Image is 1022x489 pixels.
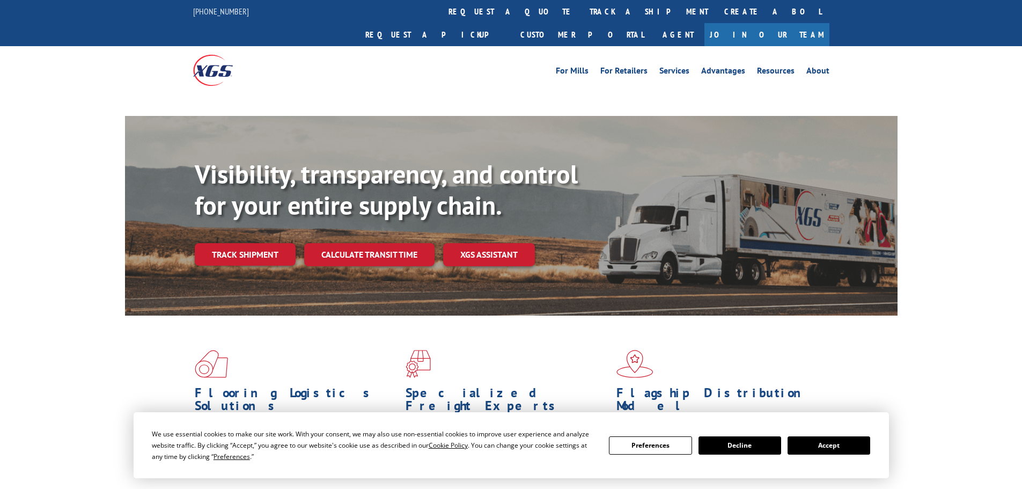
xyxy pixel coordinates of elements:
[304,243,435,266] a: Calculate transit time
[609,436,692,455] button: Preferences
[512,23,652,46] a: Customer Portal
[701,67,745,78] a: Advantages
[406,350,431,378] img: xgs-icon-focused-on-flooring-red
[357,23,512,46] a: Request a pickup
[443,243,535,266] a: XGS ASSISTANT
[699,436,781,455] button: Decline
[134,412,889,478] div: Cookie Consent Prompt
[652,23,704,46] a: Agent
[406,386,608,418] h1: Specialized Freight Experts
[788,436,870,455] button: Accept
[806,67,829,78] a: About
[195,243,296,266] a: Track shipment
[195,157,578,222] b: Visibility, transparency, and control for your entire supply chain.
[429,441,468,450] span: Cookie Policy
[556,67,589,78] a: For Mills
[195,350,228,378] img: xgs-icon-total-supply-chain-intelligence-red
[704,23,829,46] a: Join Our Team
[616,350,653,378] img: xgs-icon-flagship-distribution-model-red
[757,67,795,78] a: Resources
[600,67,648,78] a: For Retailers
[195,386,398,418] h1: Flooring Logistics Solutions
[214,452,250,461] span: Preferences
[616,386,819,418] h1: Flagship Distribution Model
[659,67,689,78] a: Services
[193,6,249,17] a: [PHONE_NUMBER]
[152,428,596,462] div: We use essential cookies to make our site work. With your consent, we may also use non-essential ...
